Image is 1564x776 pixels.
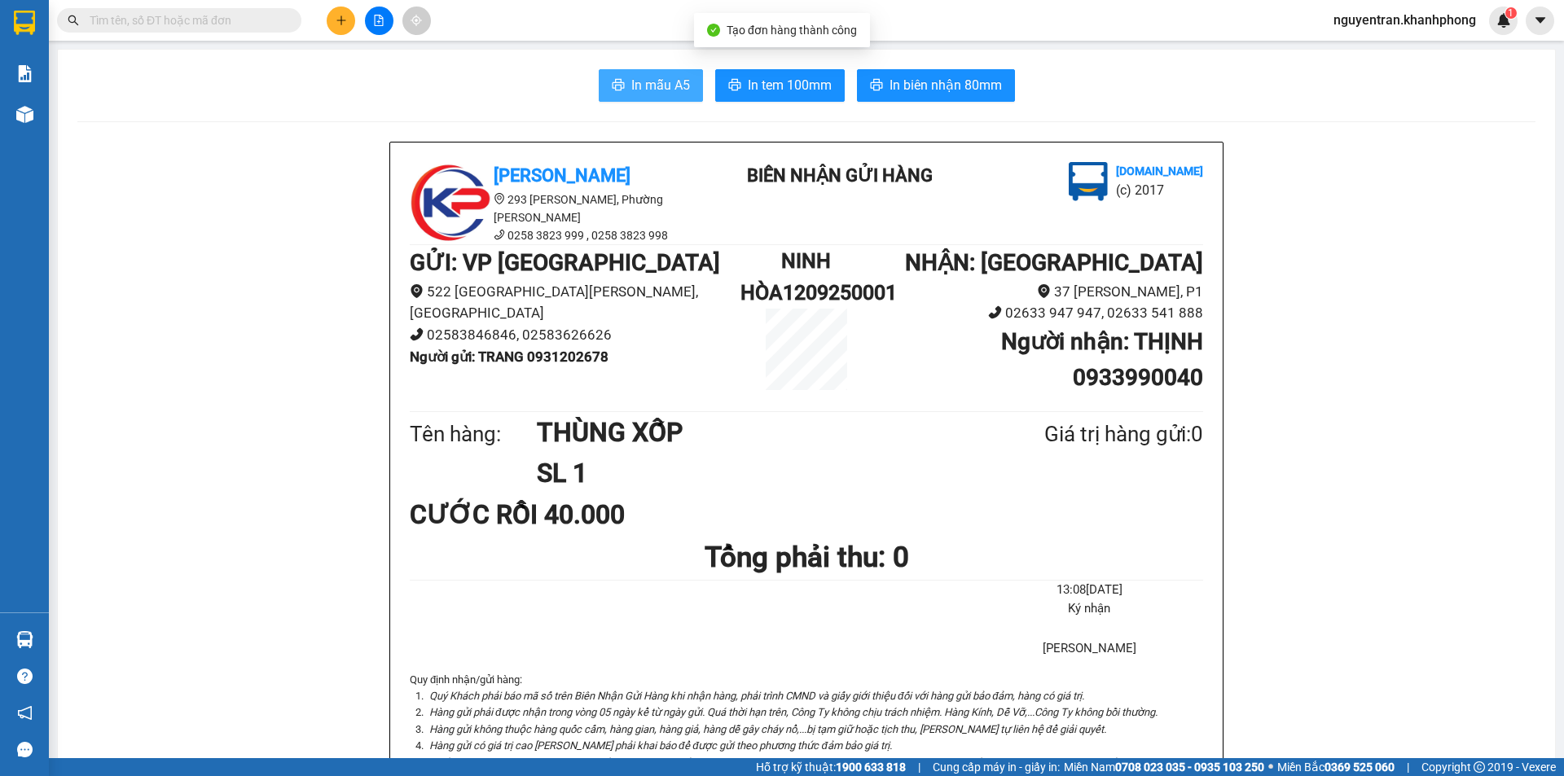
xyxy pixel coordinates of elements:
span: phone [410,327,424,341]
i: Trường hợp hàng mất, Công Ty bồi thường 100% đúng với giá trị Khách Hàng khai báo, nếu không khai... [429,756,1141,769]
span: caret-down [1533,13,1548,28]
span: printer [728,78,741,94]
span: environment [410,284,424,298]
img: warehouse-icon [16,106,33,123]
i: Hàng gửi có giá trị cao [PERSON_NAME] phải khai báo để được gửi theo phương thức đảm bảo giá trị. [429,739,892,752]
img: logo.jpg [410,162,491,243]
span: Cung cấp máy in - giấy in: [933,758,1060,776]
li: 02583846846, 02583626626 [410,324,740,346]
span: phone [988,305,1002,319]
li: 522 [GEOGRAPHIC_DATA][PERSON_NAME], [GEOGRAPHIC_DATA] [410,281,740,324]
span: In biên nhận 80mm [890,75,1002,95]
span: Miền Bắc [1277,758,1395,776]
b: NHẬN : [GEOGRAPHIC_DATA] [905,249,1203,276]
span: aim [411,15,422,26]
img: warehouse-icon [16,631,33,648]
span: environment [494,193,505,204]
span: 1 [1508,7,1513,19]
span: Tạo đơn hàng thành công [727,24,857,37]
li: [PERSON_NAME] [976,639,1203,659]
h1: THÙNG XỐP [537,412,965,453]
img: logo-vxr [14,11,35,35]
i: Hàng gửi không thuộc hàng quốc cấm, hàng gian, hàng giả, hàng dễ gây cháy nổ,...bị tạm giữ hoặc t... [429,723,1106,735]
li: 13:08[DATE] [976,581,1203,600]
b: BIÊN NHẬN GỬI HÀNG [747,165,933,186]
div: Tên hàng: [410,418,537,451]
span: phone [494,229,505,240]
strong: 1900 633 818 [836,761,906,774]
div: Giá trị hàng gửi: 0 [965,418,1203,451]
h1: SL 1 [537,453,965,493]
strong: 0708 023 035 - 0935 103 250 [1115,761,1264,774]
button: file-add [365,7,393,35]
li: (c) 2017 [1116,180,1203,200]
li: 293 [PERSON_NAME], Phường [PERSON_NAME] [410,191,703,226]
h1: Tổng phải thu: 0 [410,535,1203,580]
button: caret-down [1526,7,1554,35]
button: printerIn tem 100mm [715,69,845,102]
button: printerIn biên nhận 80mm [857,69,1015,102]
sup: 1 [1505,7,1517,19]
b: Người nhận : THỊNH 0933990040 [1001,328,1203,391]
b: GỬI : VP [GEOGRAPHIC_DATA] [410,249,720,276]
li: Ký nhận [976,599,1203,619]
input: Tìm tên, số ĐT hoặc mã đơn [90,11,282,29]
span: message [17,742,33,757]
span: Miền Nam [1064,758,1264,776]
span: nguyentran.khanhphong [1320,10,1489,30]
button: printerIn mẫu A5 [599,69,703,102]
span: printer [870,78,883,94]
i: Quý Khách phải báo mã số trên Biên Nhận Gửi Hàng khi nhận hàng, phải trình CMND và giấy giới thiệ... [429,690,1084,702]
div: CƯỚC RỒI 40.000 [410,494,671,535]
span: printer [612,78,625,94]
img: solution-icon [16,65,33,82]
img: icon-new-feature [1496,13,1511,28]
span: plus [336,15,347,26]
span: copyright [1474,761,1485,773]
b: [PERSON_NAME] [494,165,630,186]
b: Người gửi : TRANG 0931202678 [410,349,608,365]
span: file-add [373,15,384,26]
span: | [1407,758,1409,776]
span: notification [17,705,33,721]
button: aim [402,7,431,35]
span: environment [1037,284,1051,298]
strong: 0369 525 060 [1325,761,1395,774]
img: logo.jpg [1069,162,1108,201]
span: check-circle [707,24,720,37]
b: [DOMAIN_NAME] [1116,164,1203,178]
span: question-circle [17,669,33,684]
li: 0258 3823 999 , 0258 3823 998 [410,226,703,244]
i: Hàng gửi phải được nhận trong vòng 05 ngày kể từ ngày gửi. Quá thời hạn trên, Công Ty không chịu ... [429,706,1158,718]
h1: NINH HÒA1209250001 [740,245,872,309]
span: Hỗ trợ kỹ thuật: [756,758,906,776]
span: | [918,758,920,776]
li: 37 [PERSON_NAME], P1 [872,281,1203,303]
button: plus [327,7,355,35]
span: In tem 100mm [748,75,832,95]
span: In mẫu A5 [631,75,690,95]
span: ⚪️ [1268,764,1273,770]
li: 02633 947 947, 02633 541 888 [872,302,1203,324]
span: search [68,15,79,26]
